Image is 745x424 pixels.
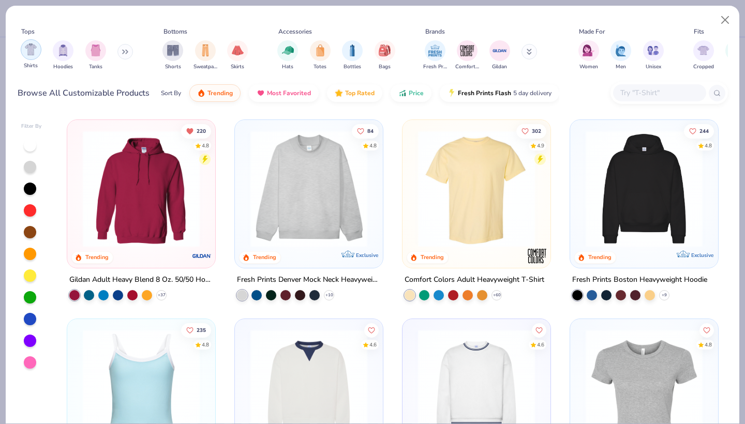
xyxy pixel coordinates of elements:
button: filter button [610,40,631,71]
button: filter button [310,40,331,71]
button: filter button [162,40,183,71]
div: filter for Cropped [693,40,714,71]
button: Like [352,124,379,138]
span: Fresh Prints Flash [458,89,511,97]
div: filter for Bottles [342,40,363,71]
img: Fresh Prints Image [427,43,443,58]
button: Top Rated [327,84,382,102]
img: Cropped Image [697,44,709,56]
button: filter button [578,40,599,71]
button: Like [684,124,714,138]
button: Close [716,10,735,30]
img: Comfort Colors logo [527,246,547,266]
span: Gildan [492,63,507,71]
img: Hats Image [282,44,294,56]
span: Totes [314,63,326,71]
div: filter for Shorts [162,40,183,71]
div: 4.6 [537,341,544,349]
button: filter button [277,40,298,71]
span: Skirts [231,63,244,71]
div: Brands [425,27,445,36]
img: TopRated.gif [335,89,343,97]
div: Made For [579,27,605,36]
button: Trending [189,84,241,102]
div: Gildan Adult Heavy Blend 8 Oz. 50/50 Hooded Sweatshirt [69,274,213,286]
span: Fresh Prints [423,63,447,71]
span: Hoodies [53,63,73,71]
button: filter button [693,40,714,71]
span: 5 day delivery [513,87,552,99]
img: Tanks Image [90,44,101,56]
div: Filter By [21,123,42,130]
div: filter for Women [578,40,599,71]
span: Most Favorited [267,89,311,97]
span: + 10 [325,292,333,298]
div: filter for Comfort Colors [455,40,479,71]
div: filter for Unisex [643,40,664,71]
img: Women Image [583,44,594,56]
div: 4.8 [705,142,712,149]
button: Unlike [182,124,212,138]
span: Exclusive [356,252,378,259]
div: 4.9 [537,142,544,149]
div: filter for Bags [375,40,395,71]
span: Bottles [344,63,361,71]
div: 4.8 [202,142,210,149]
img: 91acfc32-fd48-4d6b-bdad-a4c1a30ac3fc [580,130,708,247]
button: filter button [21,40,41,71]
img: Shorts Image [167,44,179,56]
span: 84 [367,128,374,133]
div: Tops [21,27,35,36]
input: Try "T-Shirt" [619,87,699,99]
span: + 60 [493,292,500,298]
img: most_fav.gif [257,89,265,97]
img: flash.gif [448,89,456,97]
div: filter for Fresh Prints [423,40,447,71]
div: filter for Shirts [21,39,41,70]
div: filter for Men [610,40,631,71]
span: 302 [532,128,541,133]
button: Like [364,323,379,337]
span: 220 [197,128,206,133]
span: Tanks [89,63,102,71]
span: Bags [379,63,391,71]
button: filter button [643,40,664,71]
img: Gildan Image [492,43,508,58]
span: Comfort Colors [455,63,479,71]
div: filter for Sweatpants [193,40,217,71]
img: Totes Image [315,44,326,56]
button: filter button [53,40,73,71]
button: Like [532,323,546,337]
div: Comfort Colors Adult Heavyweight T-Shirt [405,274,544,286]
button: filter button [85,40,106,71]
button: filter button [423,40,447,71]
img: Shirts Image [25,43,37,55]
div: Browse All Customizable Products [18,87,150,99]
img: Sweatpants Image [200,44,211,56]
span: Shorts [165,63,181,71]
span: 235 [197,327,206,332]
div: 4.8 [705,341,712,349]
div: Accessories [278,27,312,36]
div: 4.8 [202,341,210,349]
img: Hoodies Image [57,44,69,56]
div: Fresh Prints Boston Heavyweight Hoodie [572,274,707,286]
button: Most Favorited [249,84,319,102]
div: 4.8 [369,142,377,149]
span: Trending [207,89,233,97]
div: Bottoms [163,27,187,36]
button: Fresh Prints Flash5 day delivery [440,84,559,102]
span: Price [409,89,424,97]
span: Top Rated [345,89,375,97]
span: + 37 [158,292,166,298]
div: Fresh Prints Denver Mock Neck Heavyweight Sweatshirt [237,274,381,286]
button: Like [699,323,714,337]
div: filter for Totes [310,40,331,71]
img: Men Image [615,44,627,56]
img: Comfort Colors Image [459,43,475,58]
div: filter for Hoodies [53,40,73,71]
div: filter for Hats [277,40,298,71]
div: 4.6 [369,341,377,349]
img: 029b8af0-80e6-406f-9fdc-fdf898547912 [413,130,540,247]
span: Cropped [693,63,714,71]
